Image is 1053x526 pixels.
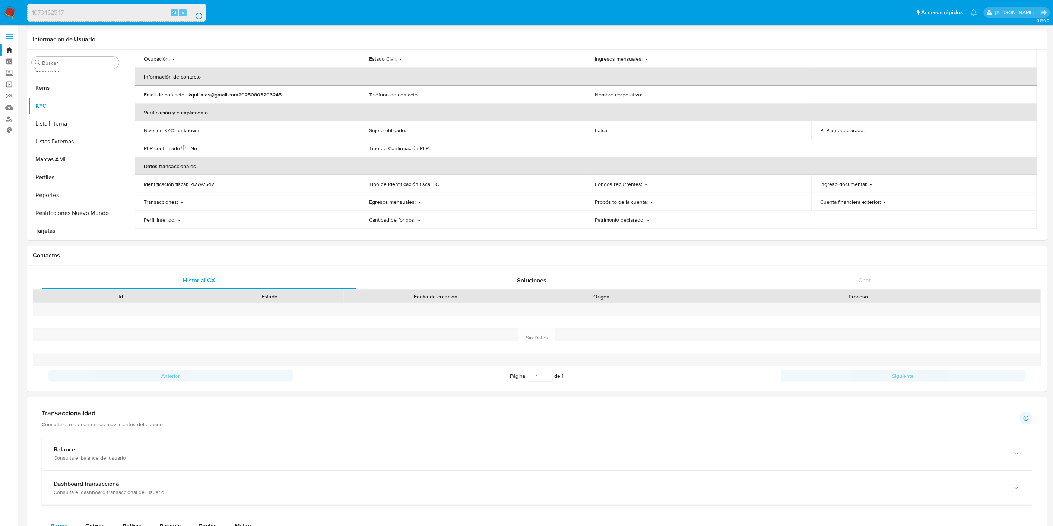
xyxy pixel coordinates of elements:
[595,91,642,98] p: Nombre corporativo :
[29,133,122,150] button: Listas Externas
[647,216,649,223] p: -
[821,199,881,205] p: Cuenta financiera exterior :
[517,276,546,285] span: Soluciones
[29,150,122,168] button: Marcas AML
[681,293,1035,300] div: Proceso
[173,56,174,62] p: -
[349,293,522,300] div: Fecha de creación
[188,91,282,98] p: kquilimas@gmail.com20250803203245
[51,293,190,300] div: Id
[645,181,647,187] p: -
[922,9,963,16] span: Accesos rápidos
[595,127,608,134] p: Fatca :
[183,276,215,285] span: Historial CX
[1040,9,1047,16] a: Salir
[369,181,433,187] p: Tipo de identificación fiscal :
[191,181,214,187] p: 42797542
[144,199,178,205] p: Transacciones :
[595,199,648,205] p: Propósito de la cuenta :
[369,145,430,152] p: Tipo de Confirmación PEP :
[135,104,1037,121] th: Verificación y cumplimiento
[188,7,203,18] button: search-icon
[144,127,175,134] p: Nivel de KYC :
[29,168,122,186] button: Perfiles
[400,56,402,62] p: -
[510,370,564,382] span: Página de
[190,145,197,152] p: No
[42,60,116,66] input: Buscar
[48,370,293,382] button: Anterior
[858,276,871,285] span: Chat
[29,97,122,115] button: KYC
[436,181,441,187] p: CI
[533,293,671,300] div: Origen
[369,127,406,134] p: Sujeto obligado :
[369,199,416,205] p: Egresos mensuales :
[29,186,122,204] button: Reportes
[595,216,644,223] p: Patrimonio declarado :
[422,91,424,98] p: -
[144,181,188,187] p: Identificación fiscal :
[884,199,886,205] p: -
[135,68,1037,86] th: Información de contacto
[595,181,642,187] p: Fondos recurrentes :
[135,157,1037,175] th: Datos transaccionales
[35,60,41,66] button: Buscar
[29,222,122,240] button: Tarjetas
[29,79,122,97] button: Items
[144,145,187,152] p: PEP confirmado :
[29,115,122,133] button: Lista Interna
[29,204,122,222] button: Restricciones Nuevo Mundo
[369,216,416,223] p: Cantidad de fondos :
[33,36,95,43] h1: Información de Usuario
[409,127,411,134] p: -
[646,56,647,62] p: -
[419,216,420,223] p: -
[28,8,206,18] input: Buscar usuario o caso...
[200,293,339,300] div: Estado
[419,199,421,205] p: -
[562,372,564,380] span: 1
[821,127,865,134] p: PEP autodeclarado :
[144,91,185,98] p: Email de contacto :
[369,56,397,62] p: Estado Civil :
[821,181,868,187] p: Ingreso documental :
[870,181,872,187] p: -
[995,9,1037,16] p: gregorio.negri@mercadolibre.com
[611,127,613,134] p: -
[369,91,419,98] p: Teléfono de contacto :
[144,216,175,223] p: Perfil Inferido :
[172,9,178,16] span: Alt
[33,252,1041,259] h1: Contactos
[651,199,652,205] p: -
[182,9,184,16] span: s
[595,56,643,62] p: Ingresos mensuales :
[181,199,183,205] p: -
[433,145,435,152] p: -
[178,127,199,134] p: unknown
[781,370,1025,382] button: Siguiente
[971,9,977,16] a: Notificaciones
[868,127,869,134] p: -
[645,91,647,98] p: -
[144,56,170,62] p: Ocupación :
[178,216,180,223] p: -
